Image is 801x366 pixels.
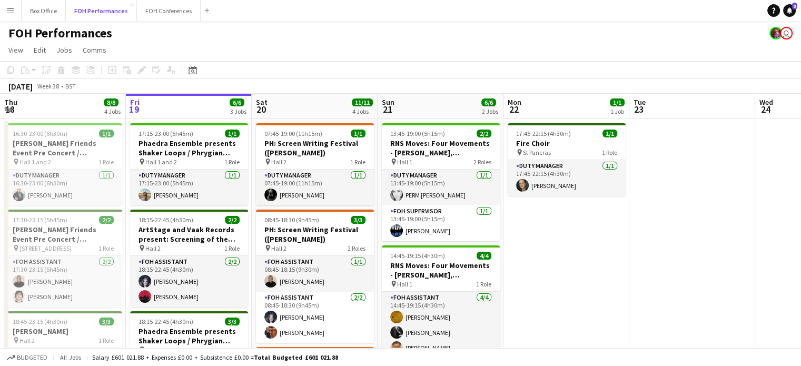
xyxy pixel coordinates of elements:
[382,97,394,107] span: Sun
[4,210,122,307] app-job-card: 17:30-23:15 (5h45m)2/2[PERSON_NAME] Friends Event Pre Concert / Manchester Camerata & [PERSON_NAM...
[66,1,137,21] button: FOH Performances
[4,170,122,205] app-card-role: Duty Manager1/116:30-23:00 (6h30m)[PERSON_NAME]
[145,244,161,252] span: Hall 2
[13,216,67,224] span: 17:30-23:15 (5h45m)
[351,216,365,224] span: 3/3
[256,170,374,205] app-card-role: Duty Manager1/107:45-19:00 (11h15m)[PERSON_NAME]
[130,327,248,345] h3: Phaedra Ensemble presents Shaker Loops / Phrygian Gates
[256,225,374,244] h3: PH: Screen Writing Festival ([PERSON_NAME])
[92,353,338,361] div: Salary £601 021.88 + Expenses £0.00 + Subsistence £0.00 =
[256,123,374,205] div: 07:45-19:00 (11h15m)1/1PH: Screen Writing Festival ([PERSON_NAME]) Hall 21 RoleDuty Manager1/107:...
[230,107,246,115] div: 3 Jobs
[256,97,268,107] span: Sat
[508,160,626,196] app-card-role: Duty Manager1/117:45-22:15 (4h30m)[PERSON_NAME]
[98,337,114,344] span: 1 Role
[8,25,112,41] h1: FOH Performances
[473,158,491,166] span: 2 Roles
[397,280,412,288] span: Hall 1
[17,354,47,361] span: Budgeted
[758,103,773,115] span: 24
[350,158,365,166] span: 1 Role
[58,353,83,361] span: All jobs
[792,3,797,9] span: 9
[22,1,66,21] button: Box Office
[8,81,33,92] div: [DATE]
[382,205,500,241] app-card-role: FOH Supervisor1/113:45-19:00 (5h15m)[PERSON_NAME]
[130,139,248,157] h3: Phaedra Ensemble presents Shaker Loops / Phrygian Gates / ArtStage and Vaak Records present: Scre...
[98,244,114,252] span: 1 Role
[508,97,521,107] span: Mon
[35,82,61,90] span: Week 38
[476,280,491,288] span: 1 Role
[508,123,626,196] app-job-card: 17:45-22:15 (4h30m)1/1Fire Choir St Pancras1 RoleDuty Manager1/117:45-22:15 (4h30m)[PERSON_NAME]
[481,98,496,106] span: 6/6
[8,45,23,55] span: View
[264,130,322,137] span: 07:45-19:00 (11h15m)
[19,244,72,252] span: [STREET_ADDRESS]
[254,103,268,115] span: 20
[130,256,248,307] app-card-role: FOH Assistant2/218:15-22:45 (4h30m)[PERSON_NAME][PERSON_NAME]
[382,261,500,280] h3: RNS Moves: Four Movements - [PERSON_NAME], [PERSON_NAME], [PERSON_NAME] & [PERSON_NAME]
[98,158,114,166] span: 1 Role
[634,97,646,107] span: Tue
[19,337,35,344] span: Hall 2
[225,318,240,325] span: 3/3
[4,43,27,57] a: View
[523,149,551,156] span: St Pancras
[382,123,500,241] app-job-card: 13:45-19:00 (5h15m)2/2RNS Moves: Four Movements - [PERSON_NAME], [PERSON_NAME], [PERSON_NAME] & [...
[52,43,76,57] a: Jobs
[83,45,106,55] span: Comms
[632,103,646,115] span: 23
[477,252,491,260] span: 4/4
[5,352,49,363] button: Budgeted
[4,123,122,205] app-job-card: 16:30-23:00 (6h30m)1/1[PERSON_NAME] Friends Event Pre Concert / Manchester Camerata & [PERSON_NAM...
[224,346,240,354] span: 1 Role
[225,216,240,224] span: 2/2
[130,225,248,244] h3: ArtStage and Vaak Records present: Screening of the silent masterpiece Grass (1925)
[482,107,498,115] div: 2 Jobs
[382,139,500,157] h3: RNS Moves: Four Movements - [PERSON_NAME], [PERSON_NAME], [PERSON_NAME] & [PERSON_NAME]
[145,346,161,354] span: Hall 1
[65,82,76,90] div: BST
[256,210,374,343] app-job-card: 08:45-18:30 (9h45m)3/3PH: Screen Writing Festival ([PERSON_NAME]) Hall 22 RolesFOH Assistant1/108...
[99,130,114,137] span: 1/1
[254,353,338,361] span: Total Budgeted £601 021.88
[29,43,50,57] a: Edit
[783,4,796,17] a: 9
[380,103,394,115] span: 21
[139,130,193,137] span: 17:15-23:00 (5h45m)
[145,158,177,166] span: Hall 1 and 2
[130,123,248,205] app-job-card: 17:15-23:00 (5h45m)1/1Phaedra Ensemble presents Shaker Loops / Phrygian Gates / ArtStage and Vaak...
[130,210,248,307] app-job-card: 18:15-22:45 (4h30m)2/2ArtStage and Vaak Records present: Screening of the silent masterpiece Gras...
[128,103,140,115] span: 19
[4,256,122,307] app-card-role: FOH Assistant2/217:30-23:15 (5h45m)[PERSON_NAME][PERSON_NAME]
[4,327,122,336] h3: [PERSON_NAME]
[508,139,626,148] h3: Fire Choir
[759,97,773,107] span: Wed
[4,139,122,157] h3: [PERSON_NAME] Friends Event Pre Concert / Manchester Camerata & [PERSON_NAME] /[PERSON_NAME] + KP...
[4,97,17,107] span: Thu
[390,252,445,260] span: 14:45-19:15 (4h30m)
[104,98,118,106] span: 8/8
[225,130,240,137] span: 1/1
[230,98,244,106] span: 6/6
[56,45,72,55] span: Jobs
[769,27,782,39] app-user-avatar: Frazer Mclean
[256,139,374,157] h3: PH: Screen Writing Festival ([PERSON_NAME])
[139,318,193,325] span: 18:15-22:45 (4h30m)
[13,130,67,137] span: 16:30-23:00 (6h30m)
[256,292,374,343] app-card-role: FOH Assistant2/208:45-18:30 (9h45m)[PERSON_NAME][PERSON_NAME]
[477,130,491,137] span: 2/2
[397,158,412,166] span: Hall 1
[602,130,617,137] span: 1/1
[351,130,365,137] span: 1/1
[224,158,240,166] span: 1 Role
[348,244,365,252] span: 2 Roles
[19,158,51,166] span: Hall 1 and 2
